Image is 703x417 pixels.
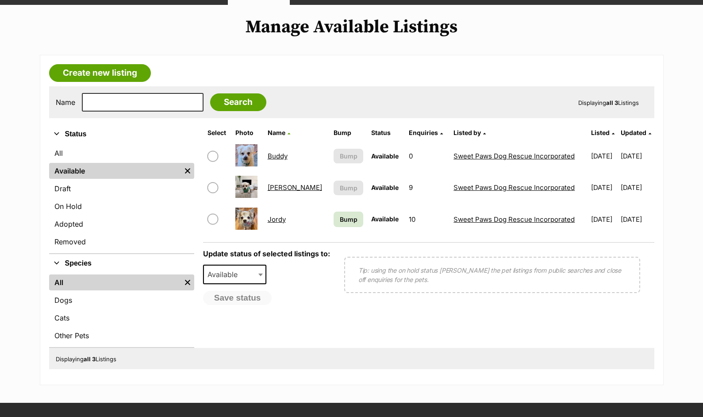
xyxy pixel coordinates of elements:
span: Available [371,184,399,191]
label: Name [56,98,75,106]
th: Select [204,126,231,140]
span: Bump [340,183,357,193]
td: [DATE] [588,141,620,171]
th: Bump [330,126,367,140]
button: Bump [334,181,363,195]
span: Available [371,152,399,160]
a: Sweet Paws Dog Rescue Incorporated [453,215,575,224]
button: Bump [334,149,363,163]
td: [DATE] [588,204,620,235]
span: Bump [340,151,357,161]
a: Listed by [453,129,486,136]
span: Listed [591,129,610,136]
strong: all 3 [84,355,96,363]
a: Name [268,129,290,136]
span: Available [371,215,399,223]
a: Buddy [268,152,288,160]
span: Bump [340,215,357,224]
strong: all 3 [606,99,618,106]
button: Status [49,128,194,140]
div: Status [49,143,194,253]
a: Other Pets [49,328,194,344]
span: Name [268,129,285,136]
a: All [49,145,194,161]
span: translation missing: en.admin.listings.index.attributes.enquiries [409,129,438,136]
a: Bump [334,212,363,227]
span: Available [204,268,246,281]
th: Status [368,126,404,140]
span: Updated [621,129,646,136]
span: Listed by [453,129,481,136]
a: Sweet Paws Dog Rescue Incorporated [453,183,575,192]
a: On Hold [49,198,194,214]
td: [DATE] [621,172,653,203]
button: Save status [203,291,272,305]
span: Available [203,265,267,284]
td: [DATE] [588,172,620,203]
span: Displaying Listings [56,355,116,363]
a: Jordy [268,215,286,224]
input: Search [210,93,266,111]
td: [DATE] [621,204,653,235]
a: Remove filter [181,163,194,179]
a: Enquiries [409,129,443,136]
p: Tip: using the on hold status [PERSON_NAME] the pet listings from public searches and close off e... [358,266,626,284]
a: Create new listing [49,64,151,82]
a: Sweet Paws Dog Rescue Incorporated [453,152,575,160]
a: [PERSON_NAME] [268,183,322,192]
span: Displaying Listings [578,99,639,106]
td: 9 [405,172,449,203]
a: Removed [49,234,194,250]
th: Photo [232,126,263,140]
td: [DATE] [621,141,653,171]
a: Remove filter [181,274,194,290]
button: Species [49,258,194,269]
a: Cats [49,310,194,326]
a: Dogs [49,292,194,308]
a: Draft [49,181,194,197]
td: 0 [405,141,449,171]
label: Update status of selected listings to: [203,249,330,258]
a: Available [49,163,181,179]
a: All [49,274,181,290]
td: 10 [405,204,449,235]
a: Adopted [49,216,194,232]
a: Listed [591,129,615,136]
div: Species [49,273,194,347]
a: Updated [621,129,651,136]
